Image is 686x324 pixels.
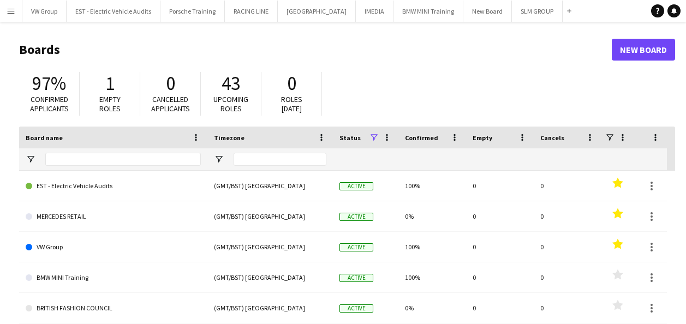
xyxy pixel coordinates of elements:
span: 0 [287,71,296,95]
div: 0 [466,293,534,323]
a: MERCEDES RETAIL [26,201,201,232]
span: Active [339,304,373,313]
span: 97% [32,71,66,95]
div: 100% [398,232,466,262]
div: 0 [534,293,601,323]
span: Active [339,182,373,190]
button: EST - Electric Vehicle Audits [67,1,160,22]
div: 0% [398,293,466,323]
input: Timezone Filter Input [234,153,326,166]
button: SLM GROUP [512,1,563,22]
a: New Board [612,39,675,61]
div: (GMT/BST) [GEOGRAPHIC_DATA] [207,232,333,262]
a: BMW MINI Training [26,262,201,293]
a: BRITISH FASHION COUNCIL [26,293,201,323]
span: Cancels [540,134,564,142]
div: 0 [466,171,534,201]
button: Porsche Training [160,1,225,22]
button: IMEDIA [356,1,393,22]
button: Open Filter Menu [214,154,224,164]
div: 0 [466,262,534,292]
button: RACING LINE [225,1,278,22]
button: [GEOGRAPHIC_DATA] [278,1,356,22]
span: Active [339,213,373,221]
div: 0 [534,232,601,262]
span: Timezone [214,134,244,142]
span: Roles [DATE] [281,94,302,113]
div: 0 [534,171,601,201]
div: 0 [534,201,601,231]
a: VW Group [26,232,201,262]
span: Empty [473,134,492,142]
div: 0 [466,232,534,262]
div: (GMT/BST) [GEOGRAPHIC_DATA] [207,201,333,231]
div: 100% [398,262,466,292]
button: New Board [463,1,512,22]
div: 0 [534,262,601,292]
span: Board name [26,134,63,142]
a: EST - Electric Vehicle Audits [26,171,201,201]
span: Status [339,134,361,142]
span: Active [339,243,373,251]
span: Active [339,274,373,282]
span: Empty roles [99,94,121,113]
div: 0% [398,201,466,231]
span: Confirmed [405,134,438,142]
h1: Boards [19,41,612,58]
button: VW Group [22,1,67,22]
span: 43 [222,71,240,95]
span: Confirmed applicants [30,94,69,113]
button: Open Filter Menu [26,154,35,164]
span: 1 [105,71,115,95]
input: Board name Filter Input [45,153,201,166]
div: (GMT/BST) [GEOGRAPHIC_DATA] [207,262,333,292]
div: (GMT/BST) [GEOGRAPHIC_DATA] [207,293,333,323]
span: 0 [166,71,175,95]
span: Cancelled applicants [151,94,190,113]
span: Upcoming roles [213,94,248,113]
div: (GMT/BST) [GEOGRAPHIC_DATA] [207,171,333,201]
div: 0 [466,201,534,231]
button: BMW MINI Training [393,1,463,22]
div: 100% [398,171,466,201]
